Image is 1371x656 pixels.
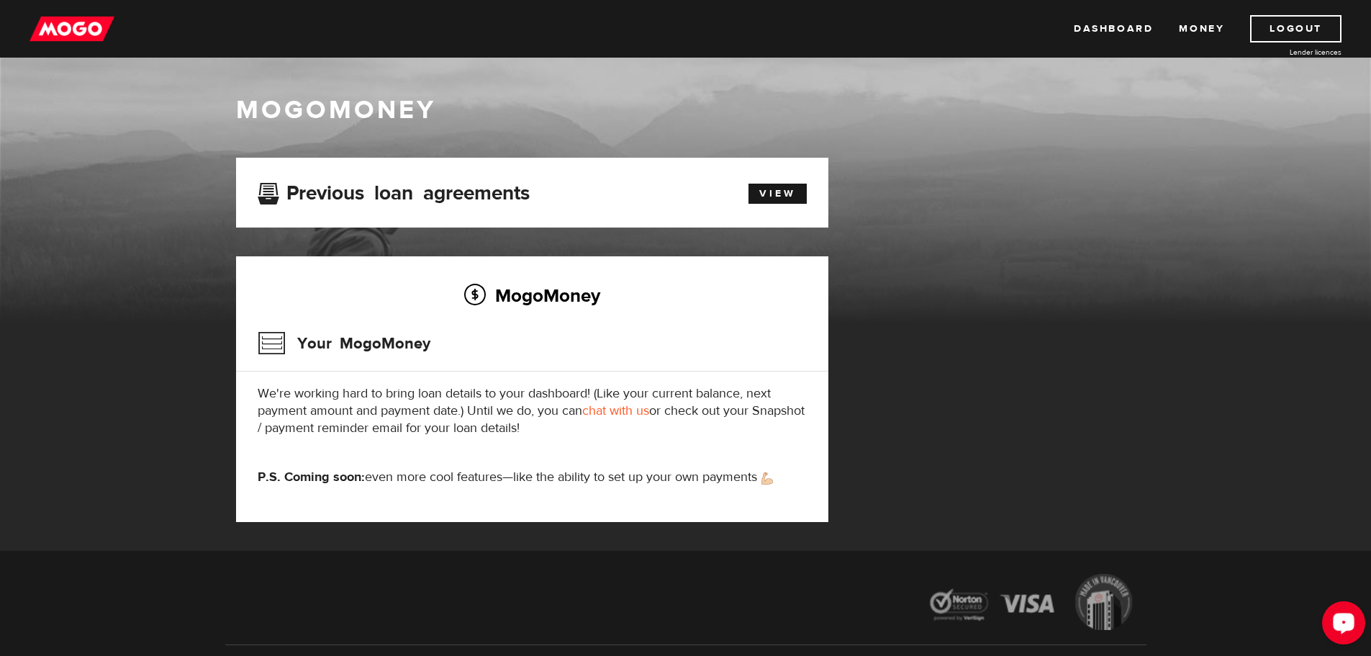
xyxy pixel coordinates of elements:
[1250,15,1341,42] a: Logout
[258,469,365,485] strong: P.S. Coming soon:
[916,563,1146,644] img: legal-icons-92a2ffecb4d32d839781d1b4e4802d7b.png
[258,469,807,486] p: even more cool features—like the ability to set up your own payments
[582,403,649,419] a: chat with us
[748,184,807,204] a: View
[258,385,807,437] p: We're working hard to bring loan details to your dashboard! (Like your current balance, next paym...
[761,472,773,485] img: strong arm emoji
[1234,47,1341,58] a: Lender licences
[258,181,530,200] h3: Previous loan agreements
[30,15,114,42] img: mogo_logo-11ee424be714fa7cbb0f0f49df9e16ec.png
[1179,15,1224,42] a: Money
[236,95,1136,125] h1: MogoMoney
[1074,15,1153,42] a: Dashboard
[258,280,807,310] h2: MogoMoney
[258,325,430,362] h3: Your MogoMoney
[1311,596,1371,656] iframe: LiveChat chat widget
